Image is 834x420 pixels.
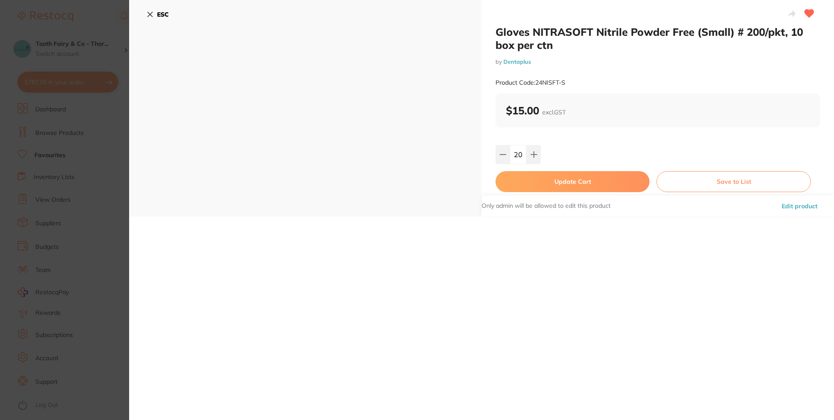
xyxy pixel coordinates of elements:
button: Edit product [779,196,820,217]
span: excl. GST [542,108,566,116]
h2: Gloves NITRASOFT Nitrile Powder Free (Small) # 200/pkt, 10 box per ctn [496,25,820,52]
a: Dentaplus [503,58,531,65]
button: ESC [147,7,169,22]
small: Product Code: 24NISFT-S [496,79,565,86]
p: Only admin will be allowed to edit this product [482,202,611,210]
small: by [496,59,820,65]
button: Save to List [656,171,811,192]
button: Update Cart [496,171,649,192]
b: $15.00 [506,104,566,117]
b: ESC [157,10,169,18]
